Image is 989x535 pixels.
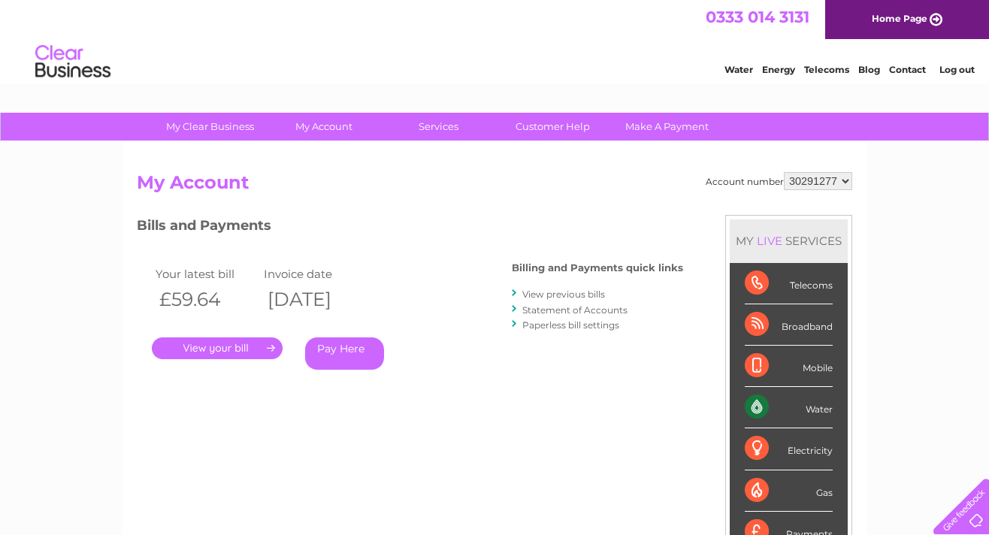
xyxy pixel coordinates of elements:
a: Contact [889,64,926,75]
img: logo.png [35,39,111,85]
a: Customer Help [491,113,615,141]
th: £59.64 [152,284,260,315]
div: Gas [745,470,833,512]
div: Account number [706,172,852,190]
a: Services [377,113,501,141]
a: 0333 014 3131 [706,8,809,26]
div: Broadband [745,304,833,346]
a: Make A Payment [605,113,729,141]
a: Telecoms [804,64,849,75]
a: . [152,337,283,359]
div: LIVE [754,234,785,248]
a: Paperless bill settings [522,319,619,331]
div: Water [745,387,833,428]
a: Statement of Accounts [522,304,628,316]
td: Invoice date [260,264,368,284]
a: Log out [939,64,975,75]
h3: Bills and Payments [137,215,683,241]
a: Water [724,64,753,75]
a: Blog [858,64,880,75]
a: Energy [762,64,795,75]
div: MY SERVICES [730,219,848,262]
div: Mobile [745,346,833,387]
div: Electricity [745,428,833,470]
a: Pay Here [305,337,384,370]
a: View previous bills [522,289,605,300]
div: Telecoms [745,263,833,304]
h2: My Account [137,172,852,201]
a: My Account [262,113,386,141]
th: [DATE] [260,284,368,315]
td: Your latest bill [152,264,260,284]
a: My Clear Business [148,113,272,141]
h4: Billing and Payments quick links [512,262,683,274]
div: Clear Business is a trading name of Verastar Limited (registered in [GEOGRAPHIC_DATA] No. 3667643... [141,8,851,73]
